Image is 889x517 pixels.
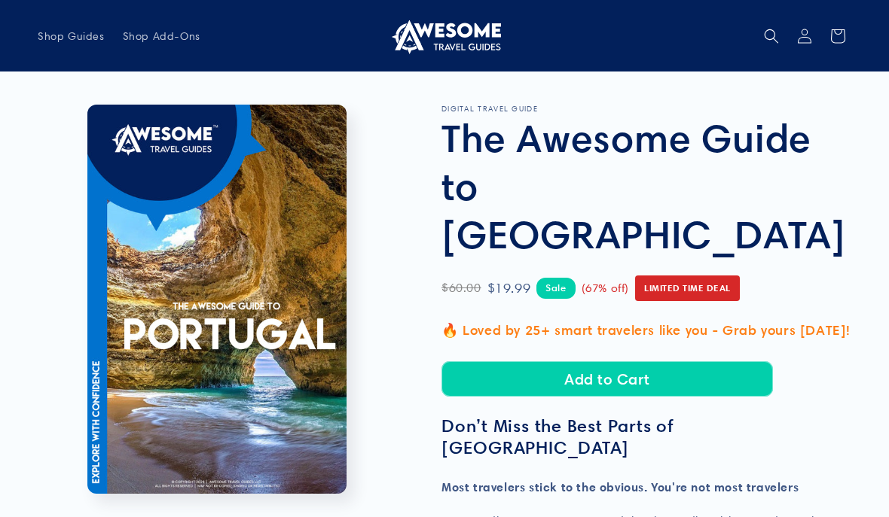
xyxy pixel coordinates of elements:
h1: The Awesome Guide to [GEOGRAPHIC_DATA] [441,114,851,258]
h3: Don’t Miss the Best Parts of [GEOGRAPHIC_DATA] [441,415,851,459]
span: (67% off) [582,278,629,299]
strong: Most travelers stick to the obvious. You're not most travelers [441,479,799,494]
p: DIGITAL TRAVEL GUIDE [441,105,851,114]
a: Shop Add-Ons [114,20,209,52]
a: Awesome Travel Guides [383,12,507,59]
summary: Search [755,20,788,53]
p: 🔥 Loved by 25+ smart travelers like you - Grab yours [DATE]! [441,318,851,342]
span: Shop Add-Ons [123,29,200,43]
span: Limited Time Deal [635,275,740,301]
img: Awesome Travel Guides [388,18,501,54]
a: Shop Guides [29,20,114,52]
span: $19.99 [487,276,531,300]
span: Sale [536,278,575,298]
button: Add to Cart [441,361,773,397]
span: $60.00 [441,278,481,300]
span: Shop Guides [38,29,105,43]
